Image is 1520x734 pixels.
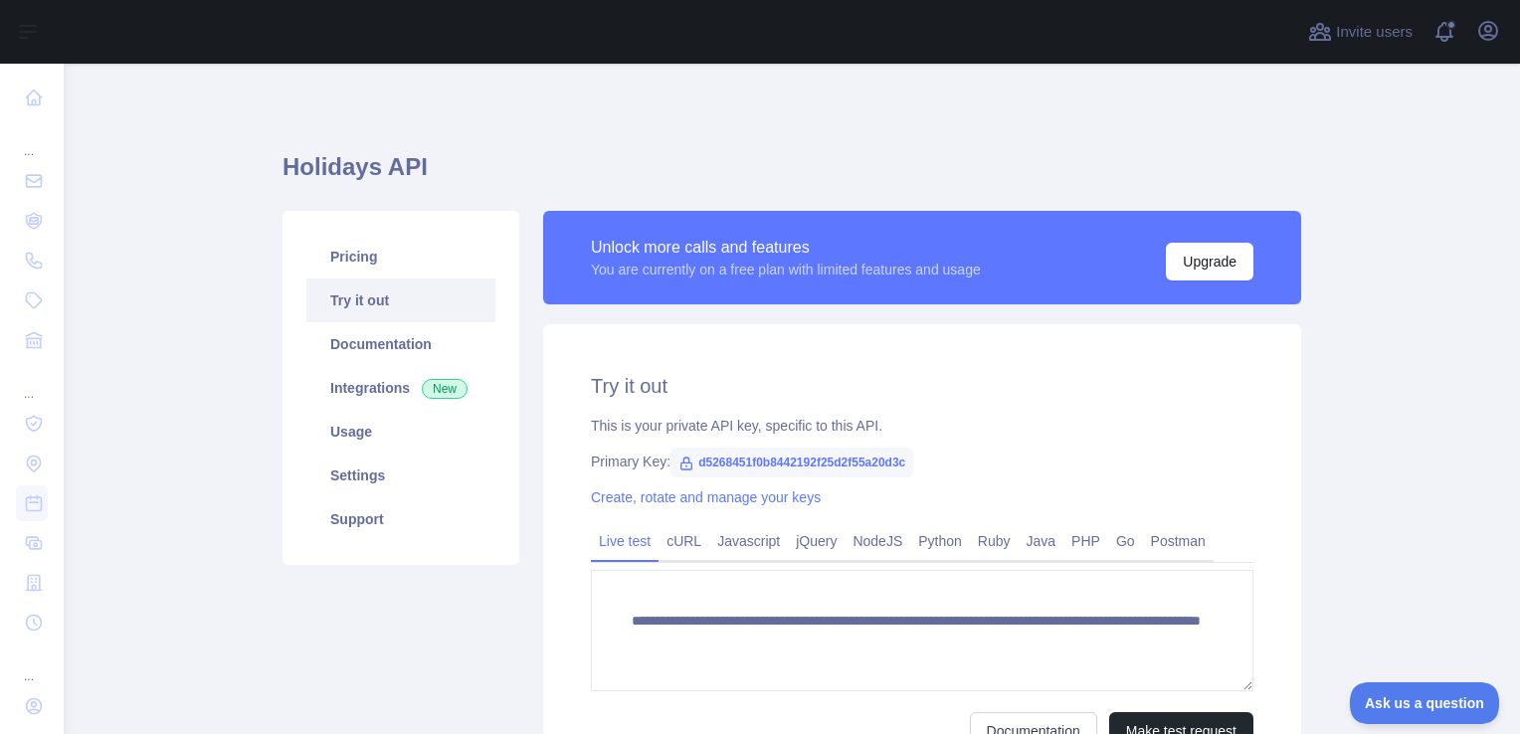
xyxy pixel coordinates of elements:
[709,525,788,557] a: Javascript
[16,644,48,684] div: ...
[1166,243,1253,280] button: Upgrade
[306,322,495,366] a: Documentation
[1108,525,1143,557] a: Go
[16,362,48,402] div: ...
[1019,525,1064,557] a: Java
[306,410,495,454] a: Usage
[591,489,821,505] a: Create, rotate and manage your keys
[306,235,495,278] a: Pricing
[659,525,709,557] a: cURL
[591,260,981,279] div: You are currently on a free plan with limited features and usage
[283,151,1301,199] h1: Holidays API
[970,525,1019,557] a: Ruby
[670,448,913,477] span: d5268451f0b8442192f25d2f55a20d3c
[1350,682,1500,724] iframe: Toggle Customer Support
[306,366,495,410] a: Integrations New
[422,379,468,399] span: New
[1063,525,1108,557] a: PHP
[910,525,970,557] a: Python
[306,497,495,541] a: Support
[591,372,1253,400] h2: Try it out
[591,525,659,557] a: Live test
[1336,21,1413,44] span: Invite users
[1304,16,1417,48] button: Invite users
[591,416,1253,436] div: This is your private API key, specific to this API.
[16,119,48,159] div: ...
[845,525,910,557] a: NodeJS
[591,452,1253,471] div: Primary Key:
[788,525,845,557] a: jQuery
[306,278,495,322] a: Try it out
[591,236,981,260] div: Unlock more calls and features
[306,454,495,497] a: Settings
[1143,525,1214,557] a: Postman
